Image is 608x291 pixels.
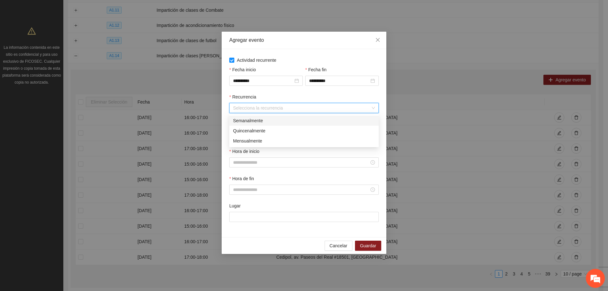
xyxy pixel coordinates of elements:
[229,212,379,222] input: Lugar
[330,242,347,249] span: Cancelar
[229,202,241,209] label: Lugar
[3,173,121,195] textarea: Escriba su mensaje y pulse “Intro”
[229,37,379,44] div: Agregar evento
[325,241,352,251] button: Cancelar
[360,242,376,249] span: Guardar
[37,85,87,149] span: Estamos en línea.
[229,136,379,146] div: Mensualmente
[233,77,293,84] input: Fecha inicio
[229,93,256,100] label: Recurrencia
[233,159,369,166] input: Hora de inicio
[229,148,259,155] label: Hora de inicio
[33,32,106,41] div: Chatee con nosotros ahora
[229,66,256,73] label: Fecha inicio
[229,126,379,136] div: Quincenalmente
[369,32,386,49] button: Close
[309,77,369,84] input: Fecha fin
[104,3,119,18] div: Minimizar ventana de chat en vivo
[375,37,380,42] span: close
[355,241,381,251] button: Guardar
[233,127,375,134] div: Quincenalmente
[229,116,379,126] div: Semanalmente
[233,137,375,144] div: Mensualmente
[234,57,279,64] span: Actividad recurrente
[305,66,326,73] label: Fecha fin
[229,175,254,182] label: Hora de fin
[233,186,369,193] input: Hora de fin
[233,117,375,124] div: Semanalmente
